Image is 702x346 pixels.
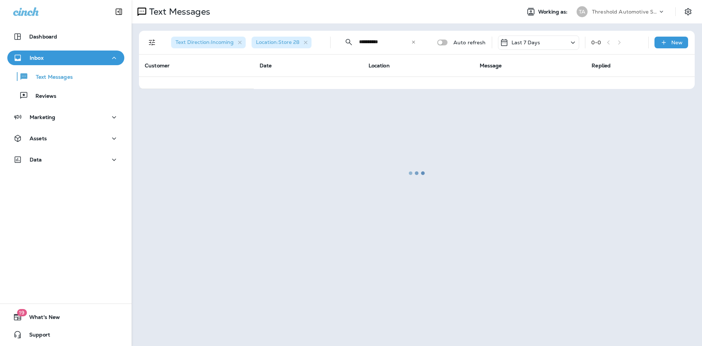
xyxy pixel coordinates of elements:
span: What's New [22,314,60,323]
button: Data [7,152,124,167]
button: Inbox [7,51,124,65]
span: 19 [17,309,27,316]
p: Data [30,157,42,163]
p: Dashboard [29,34,57,40]
p: Assets [30,135,47,141]
button: Marketing [7,110,124,124]
p: Marketing [30,114,55,120]
p: New [671,40,683,45]
button: Dashboard [7,29,124,44]
button: Collapse Sidebar [109,4,129,19]
button: Support [7,327,124,342]
button: 19What's New [7,310,124,324]
button: Reviews [7,88,124,103]
p: Reviews [28,93,56,100]
button: Text Messages [7,69,124,84]
p: Text Messages [29,74,73,81]
button: Assets [7,131,124,146]
span: Support [22,332,50,341]
p: Inbox [30,55,44,61]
